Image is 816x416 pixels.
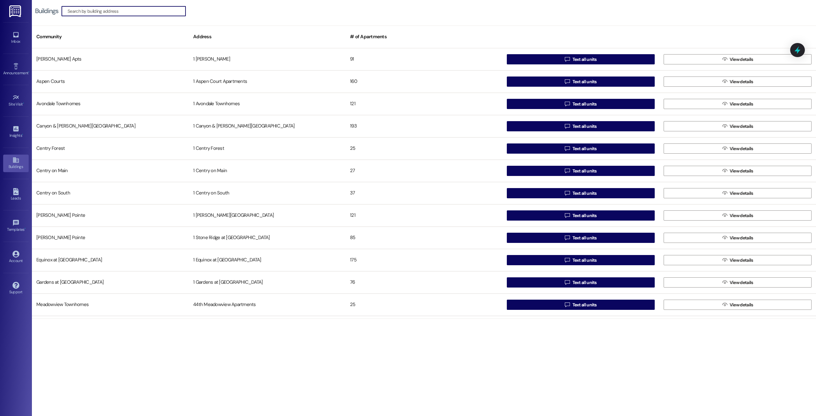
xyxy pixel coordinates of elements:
div: 1 Gardens at [GEOGRAPHIC_DATA] [189,276,346,289]
a: Account [3,249,29,266]
span: View details [730,257,753,264]
i:  [565,280,570,285]
div: 85 [346,231,502,244]
i:  [722,168,727,173]
div: 1 Centry Forest [189,142,346,155]
span: Text all units [572,145,597,152]
button: View details [664,121,812,131]
button: Text all units [507,143,655,154]
button: View details [664,255,812,265]
span: Text all units [572,101,597,107]
button: View details [664,143,812,154]
div: 1 Canyon & [PERSON_NAME][GEOGRAPHIC_DATA] [189,120,346,133]
div: Address [189,29,346,45]
span: View details [730,123,753,130]
div: 193 [346,120,502,133]
button: Text all units [507,99,655,109]
span: • [25,226,25,231]
button: View details [664,166,812,176]
div: 1 Aspen Court Apartments [189,75,346,88]
div: Centry Forest [32,142,189,155]
i:  [722,101,727,106]
span: Text all units [572,168,597,174]
a: Inbox [3,29,29,47]
i:  [722,258,727,263]
a: Templates • [3,217,29,235]
button: Text all units [507,166,655,176]
i:  [565,213,570,218]
span: Text all units [572,302,597,308]
div: 44th Meadowview Apartments [189,298,346,311]
i:  [722,57,727,62]
button: Text all units [507,77,655,87]
div: Buildings [35,8,58,14]
div: Meadowview Townhomes [32,298,189,311]
span: • [23,101,24,106]
i:  [722,302,727,307]
i:  [565,146,570,151]
img: ResiDesk Logo [9,5,22,17]
button: View details [664,300,812,310]
div: [PERSON_NAME] Apts [32,53,189,66]
span: View details [730,279,753,286]
i:  [722,235,727,240]
button: Text all units [507,277,655,288]
button: View details [664,188,812,198]
i:  [722,213,727,218]
div: Community [32,29,189,45]
a: Buildings [3,155,29,172]
a: Site Visit • [3,92,29,109]
i:  [565,191,570,196]
button: Text all units [507,255,655,265]
div: 1 Avondale Townhomes [189,98,346,110]
button: View details [664,99,812,109]
span: Text all units [572,123,597,130]
div: # of Apartments [346,29,502,45]
span: View details [730,168,753,174]
div: 1 Centry on South [189,187,346,200]
i:  [565,101,570,106]
button: Text all units [507,233,655,243]
div: [PERSON_NAME] Pointe [32,231,189,244]
i:  [722,146,727,151]
span: View details [730,212,753,219]
div: 1 [PERSON_NAME] [189,53,346,66]
div: 121 [346,209,502,222]
div: 1 [PERSON_NAME][GEOGRAPHIC_DATA] [189,209,346,222]
span: View details [730,302,753,308]
div: 1 Stone Ridge at [GEOGRAPHIC_DATA] [189,231,346,244]
i:  [565,258,570,263]
span: View details [730,101,753,107]
i:  [565,302,570,307]
i:  [565,168,570,173]
i:  [565,124,570,129]
i:  [722,280,727,285]
div: Centry on South [32,187,189,200]
span: View details [730,145,753,152]
span: Text all units [572,56,597,63]
i:  [722,124,727,129]
div: 175 [346,254,502,266]
i:  [722,191,727,196]
span: View details [730,78,753,85]
div: 25 [346,142,502,155]
a: Insights • [3,123,29,141]
span: Text all units [572,279,597,286]
div: Avondale Townhomes [32,98,189,110]
div: 160 [346,75,502,88]
button: Text all units [507,188,655,198]
button: Text all units [507,121,655,131]
div: 76 [346,276,502,289]
div: Aspen Courts [32,75,189,88]
div: 1 Equinox at [GEOGRAPHIC_DATA] [189,254,346,266]
span: Text all units [572,212,597,219]
button: View details [664,54,812,64]
div: Canyon & [PERSON_NAME][GEOGRAPHIC_DATA] [32,120,189,133]
div: Centry on Main [32,164,189,177]
button: View details [664,277,812,288]
span: View details [730,190,753,197]
a: Support [3,280,29,297]
span: View details [730,235,753,241]
span: Text all units [572,190,597,197]
i:  [565,235,570,240]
